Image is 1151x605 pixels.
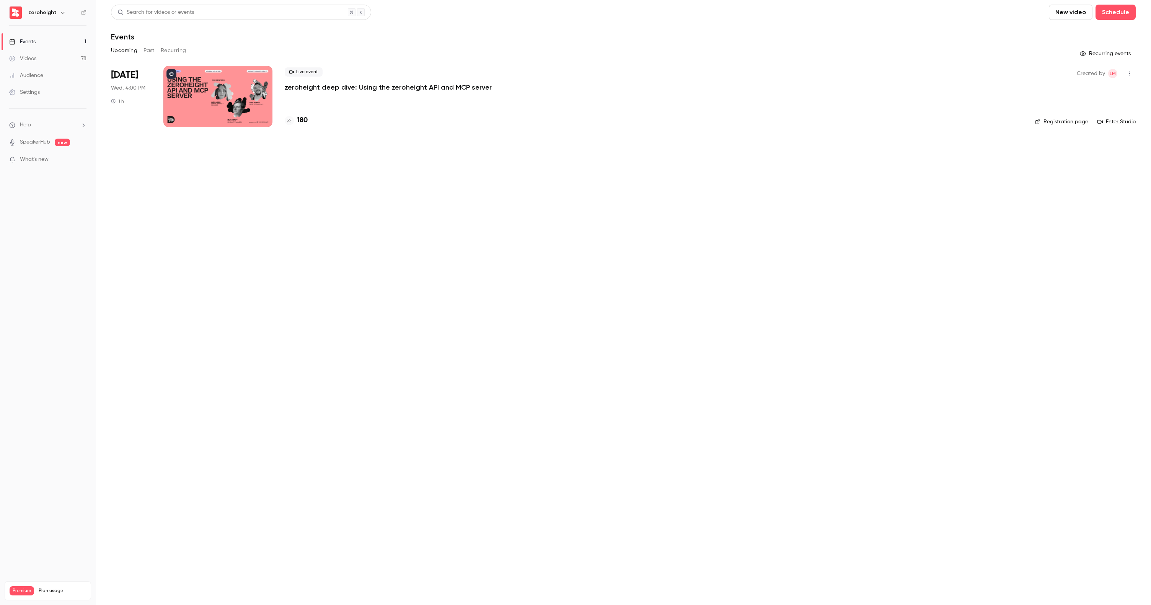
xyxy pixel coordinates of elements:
[10,586,34,595] span: Premium
[1035,118,1088,126] a: Registration page
[20,155,49,164] span: What's new
[77,156,86,163] iframe: Noticeable Trigger
[285,115,308,126] a: 180
[10,7,22,19] img: zeroheight
[1049,5,1092,20] button: New video
[9,72,43,79] div: Audience
[1110,69,1116,78] span: LM
[55,139,70,146] span: new
[9,38,36,46] div: Events
[9,88,40,96] div: Settings
[9,121,86,129] li: help-dropdown-opener
[1076,47,1136,60] button: Recurring events
[161,44,186,57] button: Recurring
[143,44,155,57] button: Past
[111,32,134,41] h1: Events
[20,138,50,146] a: SpeakerHub
[285,67,323,77] span: Live event
[285,83,492,92] a: zeroheight deep dive: Using the zeroheight API and MCP server
[111,69,138,81] span: [DATE]
[9,55,36,62] div: Videos
[111,84,145,92] span: Wed, 4:00 PM
[20,121,31,129] span: Help
[1097,118,1136,126] a: Enter Studio
[111,66,151,127] div: Sep 24 Wed, 4:00 PM (Europe/London)
[117,8,194,16] div: Search for videos or events
[1108,69,1117,78] span: Luke Murphy
[39,588,86,594] span: Plan usage
[1096,5,1136,20] button: Schedule
[28,9,57,16] h6: zeroheight
[111,98,124,104] div: 1 h
[1077,69,1105,78] span: Created by
[111,44,137,57] button: Upcoming
[297,115,308,126] h4: 180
